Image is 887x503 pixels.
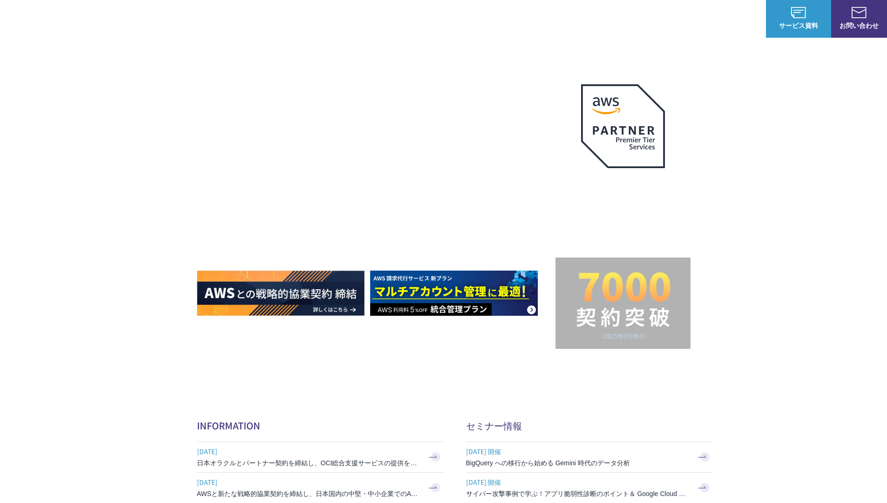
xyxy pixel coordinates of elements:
[197,419,444,432] h2: INFORMATION
[14,7,175,30] a: AWS総合支援サービス C-Chorus NHN テコラスAWS総合支援サービス
[632,14,658,24] a: 導入事例
[574,272,672,340] img: 契約件数
[466,475,690,489] span: [DATE] 開催
[197,473,444,503] a: [DATE] AWSと新たな戦略的協業契約を締結し、日本国内の中堅・中小企業でのAWS活用を加速
[466,444,690,458] span: [DATE] 開催
[197,458,420,468] h3: 日本オラクルとパートナー契約を締結し、OCI総合支援サービスの提供を開始
[852,7,867,18] img: お問い合わせ
[466,458,690,468] h3: BigQuery への移行から始める Gemini 時代のデータ分析
[466,489,690,498] h3: サイバー攻撃事例で学ぶ！アプリ脆弱性診断のポイント＆ Google Cloud セキュリティ対策
[197,442,444,472] a: [DATE] 日本オラクルとパートナー契約を締結し、OCI総合支援サービスの提供を開始
[197,153,555,243] h1: AWS ジャーニーの 成功を実現
[485,14,520,24] p: サービス
[791,7,806,18] img: AWS総合支援サービス C-Chorus サービス資料
[466,442,713,472] a: [DATE] 開催 BigQuery への移行から始める Gemini 時代のデータ分析
[197,475,420,489] span: [DATE]
[831,20,887,30] span: お問い合わせ
[444,14,466,24] p: 強み
[581,84,665,168] img: AWSプレミアティアサービスパートナー
[197,444,420,458] span: [DATE]
[197,489,420,498] h3: AWSと新たな戦略的協業契約を締結し、日本国内の中堅・中小企業でのAWS活用を加速
[107,9,175,28] span: NHN テコラス AWS総合支援サービス
[677,14,712,24] p: ナレッジ
[612,179,633,193] em: AWS
[197,103,555,144] p: AWSの導入からコスト削減、 構成・運用の最適化からデータ活用まで 規模や業種業態を問わない マネージドサービスで
[570,179,676,215] p: 最上位プレミアティア サービスパートナー
[539,14,613,24] p: 業種別ソリューション
[466,419,713,432] h2: セミナー情報
[197,271,365,316] img: AWSとの戦略的協業契約 締結
[766,20,831,30] span: サービス資料
[731,14,757,24] a: ログイン
[370,271,538,316] img: AWS請求代行サービス 統合管理プラン
[466,473,713,503] a: [DATE] 開催 サイバー攻撃事例で学ぶ！アプリ脆弱性診断のポイント＆ Google Cloud セキュリティ対策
